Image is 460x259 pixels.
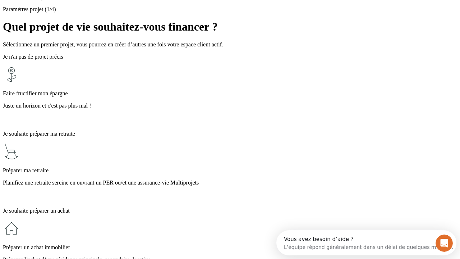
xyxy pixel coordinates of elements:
[3,41,223,47] span: Sélectionnez un premier projet, vous pourrez en créer d’autres une fois votre espace client actif.
[3,208,457,214] p: Je souhaite préparer un achat
[8,12,177,19] div: L’équipe répond généralement dans un délai de quelques minutes.
[3,103,457,109] p: Juste un horizon et c'est pas plus mal !
[276,230,456,255] iframe: Intercom live chat discovery launcher
[3,54,457,60] p: Je n'ai pas de projet précis
[3,90,457,97] p: Faire fructifier mon épargne
[436,235,453,252] iframe: Intercom live chat
[3,180,457,186] p: Planifiez une retraite sereine en ouvrant un PER ou/et une assurance-vie Multiprojets
[3,244,457,251] p: Préparer un achat immobilier
[3,20,457,33] h1: Quel projet de vie souhaitez-vous financer ?
[8,6,177,12] div: Vous avez besoin d’aide ?
[3,131,457,137] p: Je souhaite préparer ma retraite
[3,3,198,23] div: Ouvrir le Messenger Intercom
[3,167,457,174] p: Préparer ma retraite
[3,6,457,13] p: Paramètres projet (1/4)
